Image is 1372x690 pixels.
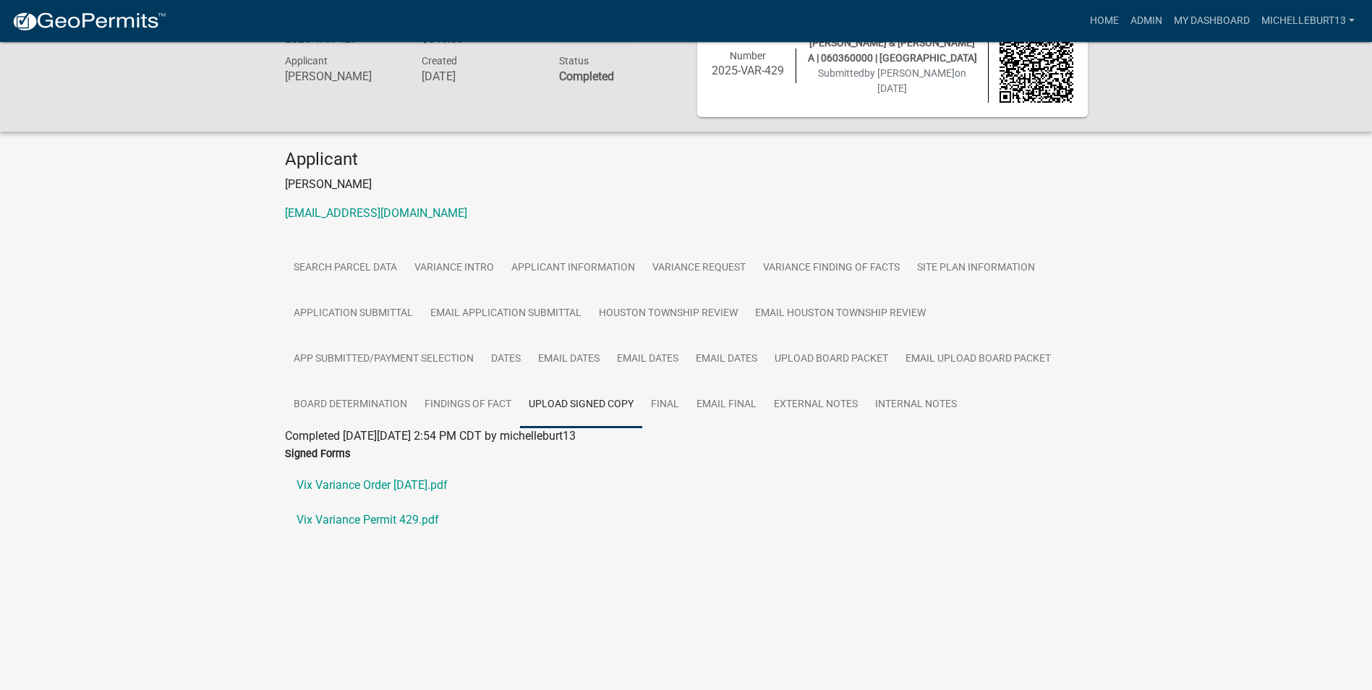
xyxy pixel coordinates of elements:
[416,382,520,428] a: FINDINGS OF FACT
[746,291,934,337] a: Email HOUSTON TOWNSHIP REVIEW
[897,336,1060,383] a: Email UPLOAD BOARD PACKET
[754,245,908,291] a: VARIANCE FINDING OF FACTS
[285,382,416,428] a: BOARD DETERMINATION
[285,503,1088,537] a: Vix Variance Permit 429.pdf
[285,176,1088,193] p: [PERSON_NAME]
[1084,7,1125,35] a: Home
[766,336,897,383] a: UPLOAD BOARD PACKET
[712,64,785,77] h6: 2025-VAR-429
[285,429,576,443] span: Completed [DATE][DATE] 2:54 PM CDT by michelleburt13
[285,449,350,459] label: Signed Forms
[818,67,966,94] span: Submitted on [DATE]
[529,336,608,383] a: Email DATES
[285,55,328,67] span: Applicant
[422,69,537,83] h6: [DATE]
[1256,7,1360,35] a: michelleburt13
[687,336,766,383] a: Email DATES
[1168,7,1256,35] a: My Dashboard
[864,67,955,79] span: by [PERSON_NAME]
[285,245,406,291] a: Search Parcel Data
[559,69,614,83] strong: Completed
[590,291,746,337] a: HOUSTON TOWNSHIP REVIEW
[285,468,1088,503] a: Vix Variance Order [DATE].pdf
[422,291,590,337] a: Email APPLICATION SUBMITTAL
[688,382,765,428] a: Email FINAL
[642,382,688,428] a: FINAL
[866,382,966,428] a: Internal Notes
[285,291,422,337] a: APPLICATION SUBMITTAL
[520,382,642,428] a: UPLOAD SIGNED COPY
[730,50,766,61] span: Number
[559,55,589,67] span: Status
[285,69,401,83] h6: [PERSON_NAME]
[1000,29,1073,103] img: QR code
[406,245,503,291] a: VARIANCE INTRO
[503,245,644,291] a: APPLICANT INFORMATION
[482,336,529,383] a: DATES
[908,245,1044,291] a: SITE PLAN INFORMATION
[608,336,687,383] a: Email DATES
[285,206,467,220] a: [EMAIL_ADDRESS][DOMAIN_NAME]
[1125,7,1168,35] a: Admin
[422,55,457,67] span: Created
[285,149,1088,170] h4: Applicant
[765,382,866,428] a: External Notes
[644,245,754,291] a: VARIANCE REQUEST
[285,336,482,383] a: APP SUBMITTED/PAYMENT SELECTION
